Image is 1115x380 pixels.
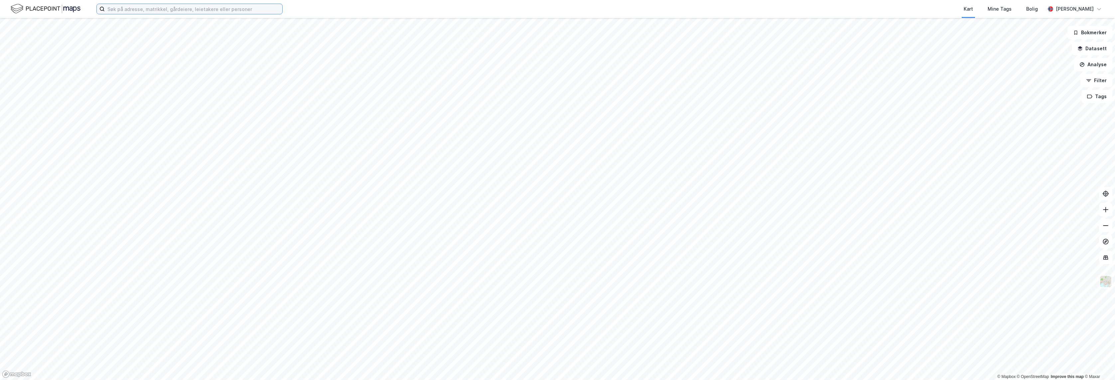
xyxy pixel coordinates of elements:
[105,4,282,14] input: Søk på adresse, matrikkel, gårdeiere, leietakere eller personer
[1026,5,1038,13] div: Bolig
[1056,5,1094,13] div: [PERSON_NAME]
[988,5,1012,13] div: Mine Tags
[1082,348,1115,380] div: Kontrollprogram for chat
[964,5,973,13] div: Kart
[11,3,80,15] img: logo.f888ab2527a4732fd821a326f86c7f29.svg
[1082,348,1115,380] iframe: Chat Widget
